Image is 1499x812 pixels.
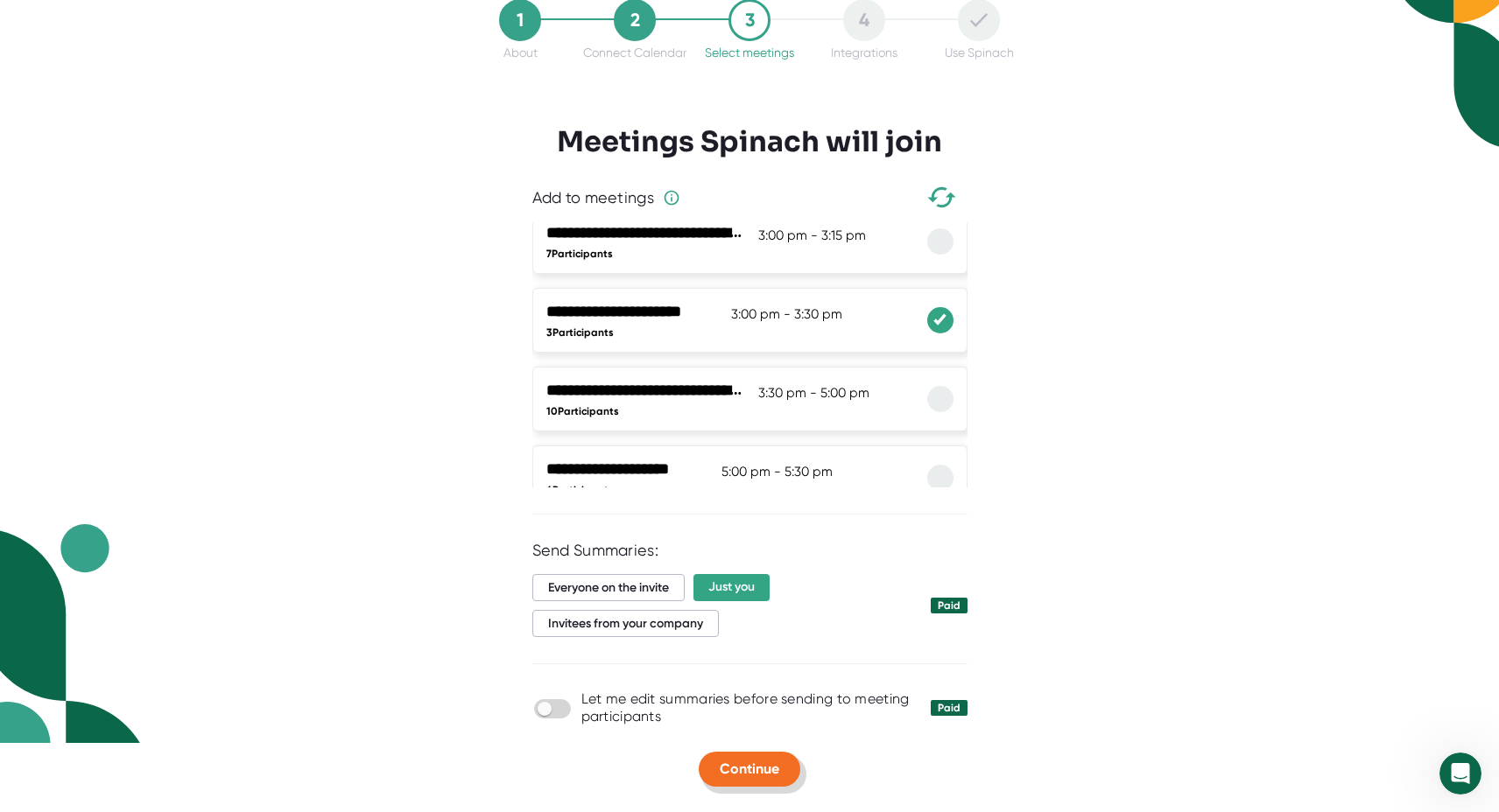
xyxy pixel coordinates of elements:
div: Paid [938,702,961,714]
span: Invitees from your company [532,610,719,637]
div: Paid [938,599,961,612]
button: Continue [699,752,800,787]
span: 5:00 pm - 5:30 pm [721,464,833,479]
span: Continue [720,760,779,777]
div: Use Spinach [945,45,1014,59]
div: About [503,45,538,59]
span: 10 Participants [546,405,619,417]
iframe: Intercom live chat [1439,752,1481,794]
div: Select meetings [705,45,794,59]
span: Everyone on the invite [532,574,685,601]
span: 3:30 pm - 5:00 pm [758,385,869,401]
div: Connect Calendar [583,45,686,59]
span: 4 Participants [546,484,614,496]
span: 3 Participants [546,326,614,339]
h3: Meetings Spinach will join [557,125,942,158]
span: 7 Participants [546,248,613,260]
div: Let me edit summaries before sending to meeting participants [581,690,918,725]
span: 3:00 pm - 3:15 pm [758,227,866,243]
div: Integrations [831,45,897,59]
span: Just you [693,574,770,601]
span: 3:00 pm - 3:30 pm [731,306,842,322]
div: Send Summaries: [532,541,968,561]
div: Add to meetings [532,188,655,208]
